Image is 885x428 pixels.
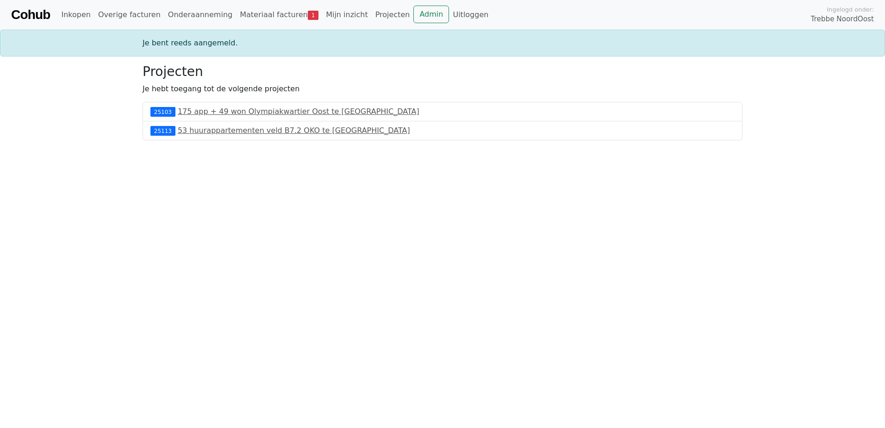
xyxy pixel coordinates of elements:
a: Overige facturen [94,6,164,24]
span: Ingelogd onder: [827,5,874,14]
a: Cohub [11,4,50,26]
span: Trebbe NoordOost [811,14,874,25]
p: Je hebt toegang tot de volgende projecten [143,83,742,94]
h3: Projecten [143,64,742,80]
div: Je bent reeds aangemeld. [137,38,748,49]
div: 25103 [150,107,175,116]
a: Uitloggen [449,6,492,24]
a: Inkopen [57,6,94,24]
div: 25113 [150,126,175,135]
a: Mijn inzicht [322,6,372,24]
span: 1 [308,11,318,20]
a: Materiaal facturen1 [236,6,322,24]
a: Onderaanneming [164,6,236,24]
a: Admin [413,6,449,23]
a: Projecten [372,6,414,24]
a: 175 app + 49 won Olympiakwartier Oost te [GEOGRAPHIC_DATA] [178,107,419,116]
a: 53 huurappartementen veld B7.2 OKO te [GEOGRAPHIC_DATA] [178,126,410,135]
